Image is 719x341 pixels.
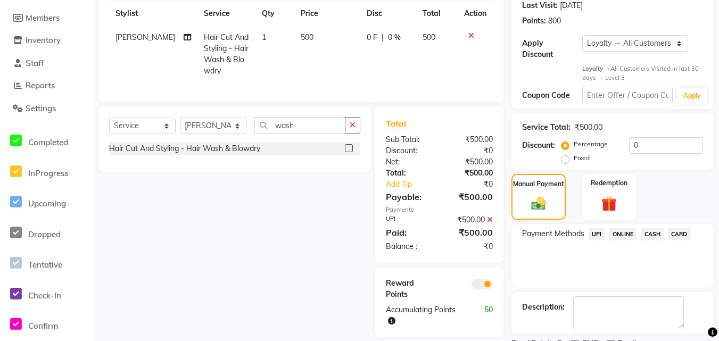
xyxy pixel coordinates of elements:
[522,140,555,151] div: Discount:
[3,80,90,92] a: Reports
[458,2,493,26] th: Action
[3,103,90,115] a: Settings
[574,139,608,149] label: Percentage
[522,228,584,239] span: Payment Methods
[677,88,707,104] button: Apply
[582,64,703,82] div: All Customers Visited in last 30 days → Level 3
[423,32,435,42] span: 500
[378,134,439,145] div: Sub Total:
[378,278,439,300] div: Reward Points
[386,118,410,129] span: Total
[382,32,384,43] span: |
[589,228,605,240] span: UPI
[109,2,197,26] th: Stylist
[3,12,90,24] a: Members
[262,32,266,42] span: 1
[641,228,664,240] span: CASH
[522,38,582,60] div: Apply Discount
[470,304,501,327] div: 50
[255,2,294,26] th: Qty
[26,35,61,45] span: Inventory
[439,168,500,179] div: ₹500.00
[378,190,439,203] div: Payable:
[204,32,249,76] span: Hair Cut And Styling - Hair Wash & Blowdry
[439,226,500,239] div: ₹500.00
[26,58,44,68] span: Staff
[378,214,439,226] div: UPI
[197,2,255,26] th: Service
[3,35,90,47] a: Inventory
[294,2,360,26] th: Price
[28,229,61,239] span: Dropped
[28,168,68,178] span: InProgress
[668,228,691,240] span: CARD
[378,145,439,156] div: Discount:
[254,117,345,134] input: Search or Scan
[28,321,58,331] span: Confirm
[378,168,439,179] div: Total:
[582,87,673,103] input: Enter Offer / Coupon Code
[26,103,56,113] span: Settings
[378,226,439,239] div: Paid:
[450,179,501,190] div: ₹0
[301,32,313,42] span: 500
[522,122,571,133] div: Service Total:
[115,32,175,42] span: [PERSON_NAME]
[26,13,60,23] span: Members
[378,179,449,190] a: Add Tip
[439,145,500,156] div: ₹0
[575,122,602,133] div: ₹500.00
[378,241,439,252] div: Balance :
[522,302,565,313] div: Description:
[28,137,68,147] span: Completed
[109,143,260,154] div: Hair Cut And Styling - Hair Wash & Blowdry
[522,90,582,101] div: Coupon Code
[439,156,500,168] div: ₹500.00
[3,57,90,70] a: Staff
[439,134,500,145] div: ₹500.00
[367,32,377,43] span: 0 F
[527,195,550,212] img: _cash.svg
[360,2,416,26] th: Disc
[439,190,500,203] div: ₹500.00
[28,260,62,270] span: Tentative
[28,290,61,301] span: Check-In
[513,179,564,189] label: Manual Payment
[439,241,500,252] div: ₹0
[416,2,458,26] th: Total
[548,15,561,27] div: 800
[439,214,500,226] div: ₹500.00
[26,80,55,90] span: Reports
[388,32,401,43] span: 0 %
[522,15,546,27] div: Points:
[609,228,637,240] span: ONLINE
[378,304,470,327] div: Accumulating Points
[28,198,66,209] span: Upcoming
[386,205,493,214] div: Payments
[591,178,627,188] label: Redemption
[378,156,439,168] div: Net:
[582,65,610,72] strong: Loyalty →
[597,194,622,213] img: _gift.svg
[574,153,590,163] label: Fixed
